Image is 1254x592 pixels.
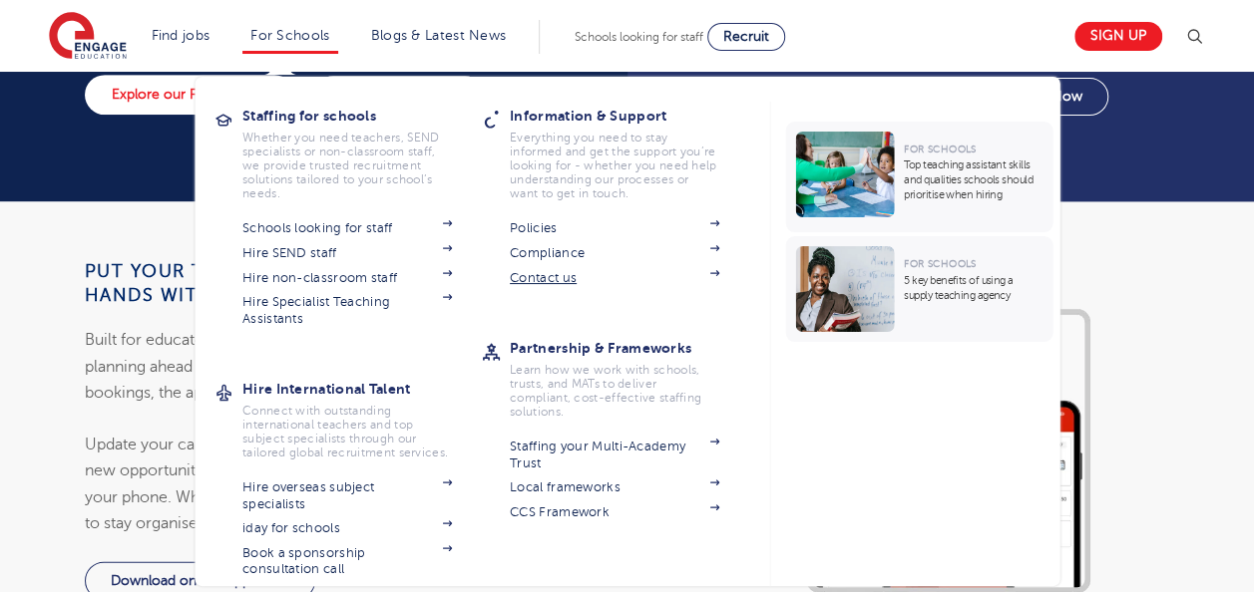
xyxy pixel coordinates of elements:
[510,131,719,200] p: Everything you need to stay informed and get the support you’re looking for - whether you need he...
[242,220,452,236] a: Schools looking for staff
[723,29,769,44] span: Recruit
[85,431,528,535] p: Update your calendar, manage availability, get notified about new opportunities, and stay on top ...
[707,23,785,51] a: Recruit
[904,157,1043,202] p: Top teaching assistant skills and qualities schools should prioritise when hiring
[242,479,452,512] a: Hire overseas subject specialists
[510,245,719,261] a: Compliance
[904,273,1043,303] p: 5 key benefits of using a supply teaching agency
[510,270,719,286] a: Contact us
[242,404,452,459] p: Connect with outstanding international teachers and top subject specialists through our tailored ...
[242,375,482,459] a: Hire International TalentConnect with outstanding international teachers and top subject speciali...
[510,439,719,471] a: Staffing your Multi-Academy Trust
[242,545,452,578] a: Book a sponsorship consultation call
[575,30,703,44] span: Schools looking for staff
[1074,22,1162,51] a: Sign up
[510,479,719,495] a: Local frameworks
[904,144,976,154] span: For Schools
[510,102,749,130] h3: Information & Support
[242,245,452,261] a: Hire SEND staff
[85,260,467,304] strong: Put your teaching career in your hands with the EngageNow app
[371,28,507,43] a: Blogs & Latest News
[510,102,749,200] a: Information & SupportEverything you need to stay informed and get the support you’re looking for ...
[242,102,482,130] h3: Staffing for schools
[785,236,1057,342] a: For Schools5 key benefits of using a supply teaching agency
[242,270,452,286] a: Hire non-classroom staff
[242,294,452,327] a: Hire Specialist Teaching Assistants
[242,131,452,200] p: Whether you need teachers, SEND specialists or non-classroom staff, we provide trusted recruitmen...
[242,520,452,536] a: iday for schools
[785,122,1057,232] a: For SchoolsTop teaching assistant skills and qualities schools should prioritise when hiring
[242,375,482,403] h3: Hire International Talent
[904,258,976,269] span: For Schools
[510,334,749,362] h3: Partnership & Frameworks
[242,102,482,200] a: Staffing for schoolsWhether you need teachers, SEND specialists or non-classroom staff, we provid...
[510,220,719,236] a: Policies
[49,12,127,62] img: Engage Education
[152,28,210,43] a: Find jobs
[510,334,749,419] a: Partnership & FrameworksLearn how we work with schools, trusts, and MATs to deliver compliant, co...
[510,363,719,419] p: Learn how we work with schools, trusts, and MATs to deliver compliant, cost-effective staffing so...
[85,326,528,405] p: Built for educators and school support staff. Whether you’re planning ahead for a new role or man...
[85,75,294,115] a: Explore our Frameworks
[250,28,329,43] a: For Schools
[510,504,719,520] a: CCS Framework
